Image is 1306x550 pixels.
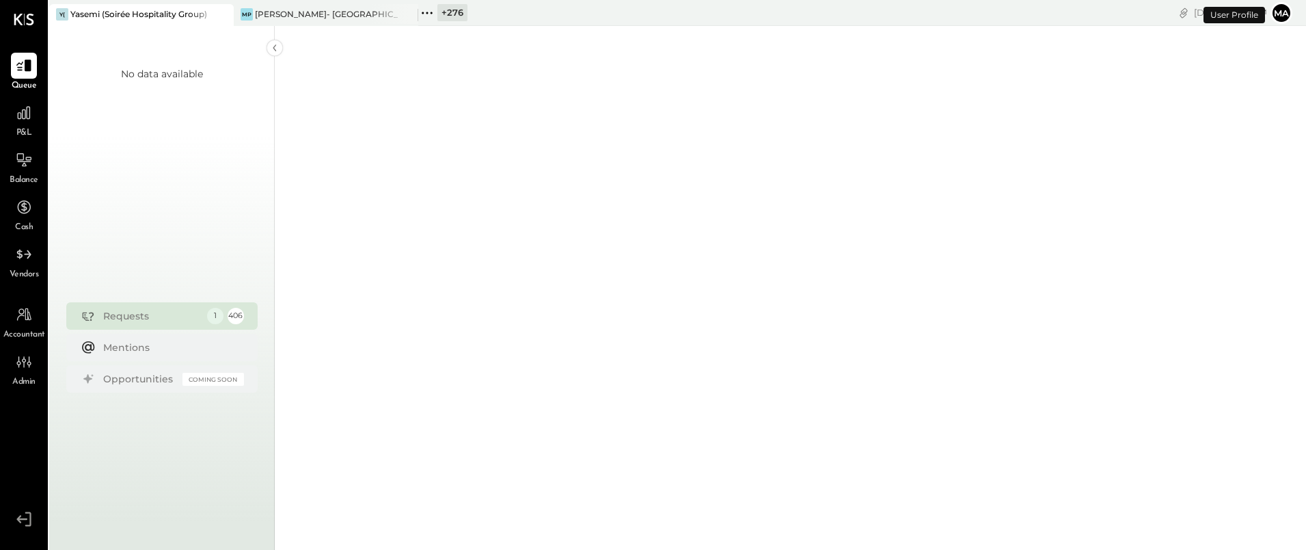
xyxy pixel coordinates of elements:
a: Accountant [1,302,47,341]
a: Cash [1,194,47,234]
div: Mentions [103,341,237,354]
a: Admin [1,349,47,389]
a: Queue [1,53,47,92]
button: Ma [1270,2,1292,24]
div: MP [241,8,253,21]
span: Cash [15,222,33,234]
a: Vendors [1,241,47,281]
a: P&L [1,100,47,140]
div: + 276 [437,4,467,21]
div: Opportunities [103,372,176,386]
span: Accountant [3,329,45,341]
a: Balance [1,147,47,187]
div: copy link [1177,5,1191,20]
span: P&L [16,127,32,140]
span: Vendors [10,269,39,281]
div: Requests [103,309,200,323]
span: Queue [12,80,37,92]
div: 406 [228,308,244,324]
div: 1 [207,308,223,324]
div: Yasemi (Soirée Hospitality Group) [70,8,207,20]
div: No data available [121,67,203,81]
div: Coming Soon [182,373,244,386]
div: [DATE] [1194,6,1267,19]
div: Y( [56,8,68,21]
span: Admin [12,376,36,389]
div: User Profile [1203,7,1265,23]
div: [PERSON_NAME]- [GEOGRAPHIC_DATA] [255,8,398,20]
span: Balance [10,174,38,187]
